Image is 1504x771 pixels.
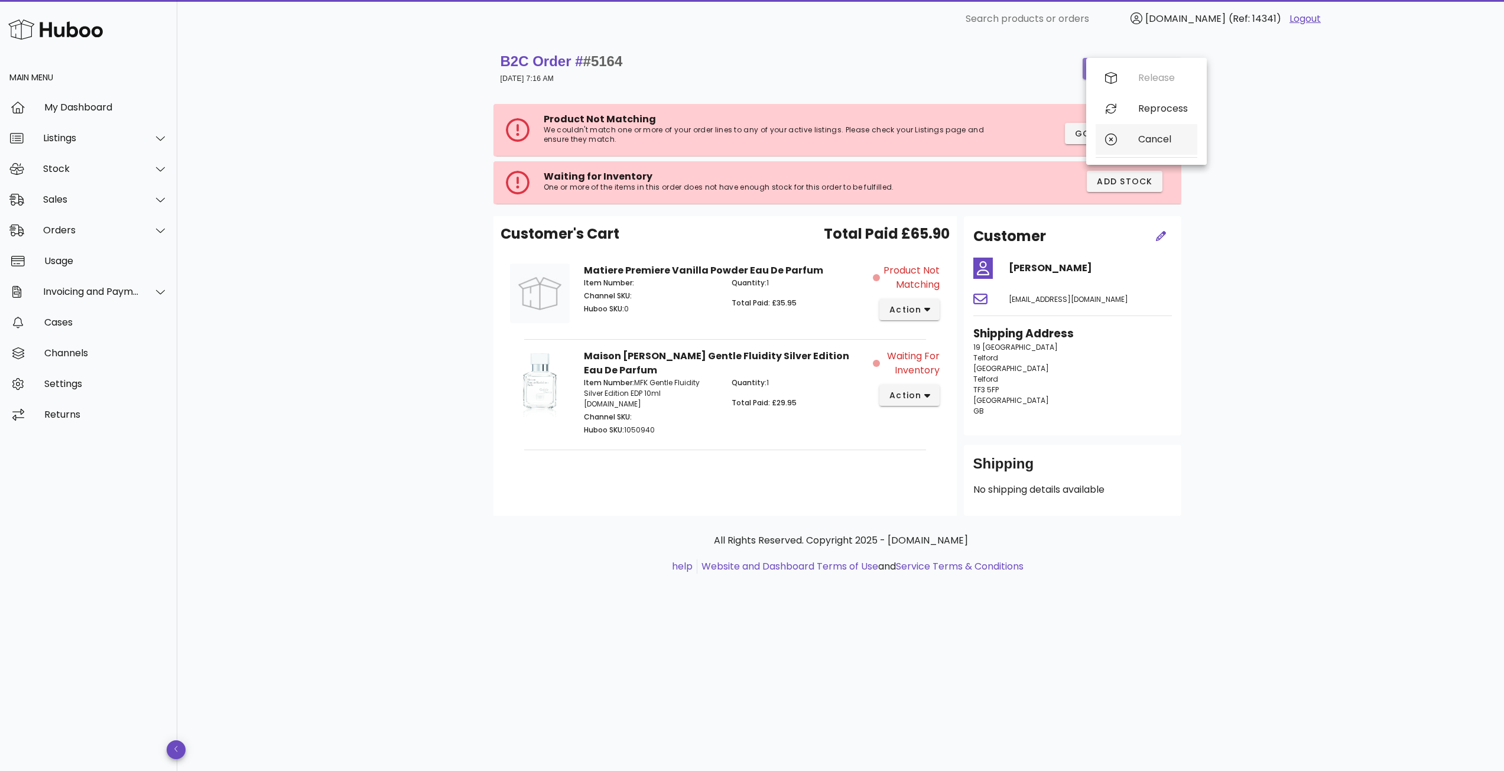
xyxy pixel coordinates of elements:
[1096,175,1153,188] span: Add Stock
[824,223,950,245] span: Total Paid £65.90
[1083,58,1181,79] button: order actions
[973,406,984,416] span: GB
[44,347,168,359] div: Channels
[43,163,139,174] div: Stock
[732,278,766,288] span: Quantity:
[584,412,632,422] span: Channel SKU:
[889,389,922,402] span: action
[544,183,961,192] p: One or more of the items in this order does not have enough stock for this order to be fulfilled.
[973,374,998,384] span: Telford
[879,299,940,320] button: action
[1009,294,1128,304] span: [EMAIL_ADDRESS][DOMAIN_NAME]
[43,194,139,205] div: Sales
[732,298,797,308] span: Total Paid: £35.95
[43,132,139,144] div: Listings
[584,263,823,277] strong: Matiere Premiere Vanilla Powder Eau De Parfum
[732,278,866,288] p: 1
[889,304,922,316] span: action
[544,112,656,126] span: Product Not Matching
[1145,12,1226,25] span: [DOMAIN_NAME]
[1289,12,1321,26] a: Logout
[583,53,623,69] span: #5164
[501,53,623,69] strong: B2C Order #
[732,378,866,388] p: 1
[973,326,1172,342] h3: Shipping Address
[973,454,1172,483] div: Shipping
[701,559,878,573] a: Website and Dashboard Terms of Use
[44,409,168,420] div: Returns
[501,223,619,245] span: Customer's Cart
[1138,103,1188,114] div: Reprocess
[1074,128,1153,140] span: Go to Listings
[544,125,1007,144] p: We couldn't match one or more of your order lines to any of your active listings. Please check yo...
[973,226,1046,247] h2: Customer
[973,342,1058,352] span: 19 [GEOGRAPHIC_DATA]
[672,559,693,573] a: help
[1229,12,1281,25] span: (Ref: 14341)
[510,349,570,417] img: Product Image
[973,353,998,363] span: Telford
[697,559,1024,574] li: and
[44,317,168,328] div: Cases
[544,170,652,183] span: Waiting for Inventory
[43,225,139,236] div: Orders
[43,286,139,297] div: Invoicing and Payments
[732,398,797,408] span: Total Paid: £29.95
[510,263,570,323] img: Product Image
[973,385,999,395] span: TF3 5FP
[973,363,1049,373] span: [GEOGRAPHIC_DATA]
[1087,171,1162,192] button: Add Stock
[1138,134,1188,145] div: Cancel
[44,255,168,266] div: Usage
[584,349,849,377] strong: Maison [PERSON_NAME] Gentle Fluidity Silver Edition Eau De Parfum
[501,74,554,83] small: [DATE] 7:16 AM
[44,378,168,389] div: Settings
[973,483,1172,497] p: No shipping details available
[503,533,1179,548] p: All Rights Reserved. Copyright 2025 - [DOMAIN_NAME]
[732,378,766,388] span: Quantity:
[8,17,103,42] img: Huboo Logo
[584,425,624,435] span: Huboo SKU:
[1009,261,1172,275] h4: [PERSON_NAME]
[584,425,718,435] p: 1050940
[44,102,168,113] div: My Dashboard
[882,349,940,378] span: Waiting for Inventory
[584,278,634,288] span: Item Number:
[584,291,632,301] span: Channel SKU:
[879,385,940,406] button: action
[584,304,624,314] span: Huboo SKU:
[882,263,940,292] span: Product Not Matching
[584,378,718,409] p: MFK Gentle Fluidity Silver Edition EDP 10ml [DOMAIN_NAME]
[973,395,1049,405] span: [GEOGRAPHIC_DATA]
[1065,123,1162,144] button: Go to Listings
[584,378,634,388] span: Item Number:
[584,304,718,314] p: 0
[896,559,1024,573] a: Service Terms & Conditions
